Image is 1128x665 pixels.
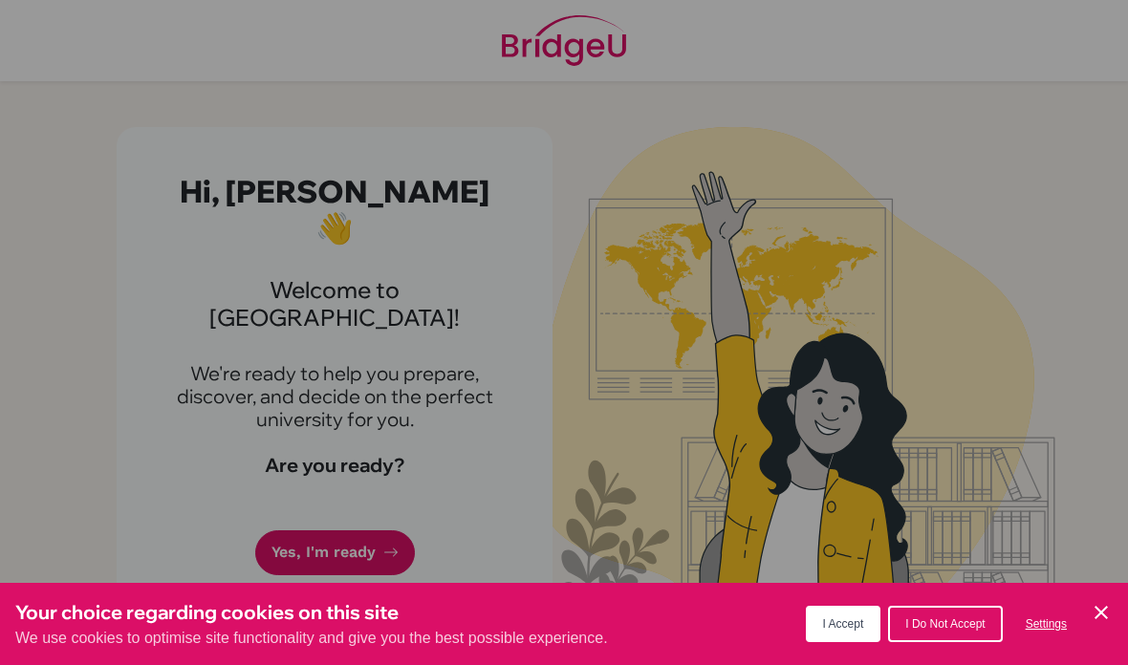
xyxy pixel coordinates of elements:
[1026,617,1067,631] span: Settings
[1010,608,1082,640] button: Settings
[905,617,985,631] span: I Do Not Accept
[15,598,608,627] h3: Your choice regarding cookies on this site
[1090,601,1113,624] button: Save and close
[806,606,881,642] button: I Accept
[15,627,608,650] p: We use cookies to optimise site functionality and give you the best possible experience.
[888,606,1002,642] button: I Do Not Accept
[823,617,864,631] span: I Accept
